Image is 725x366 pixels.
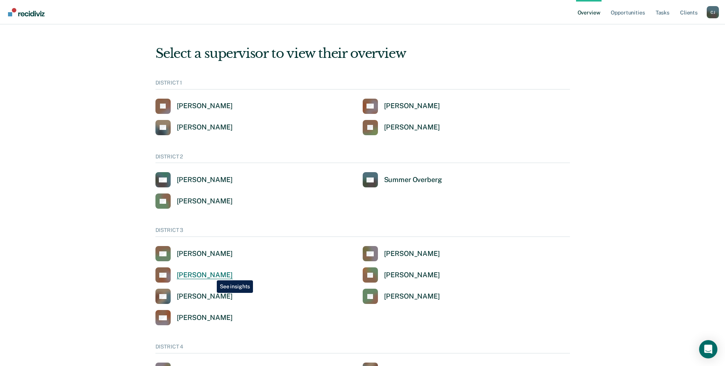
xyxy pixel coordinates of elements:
a: [PERSON_NAME] [363,120,440,135]
div: Select a supervisor to view their overview [155,46,570,61]
div: C J [707,6,719,18]
button: Profile dropdown button [707,6,719,18]
div: [PERSON_NAME] [384,271,440,280]
a: [PERSON_NAME] [155,289,233,304]
a: Summer Overberg [363,172,442,187]
a: [PERSON_NAME] [363,267,440,283]
div: DISTRICT 3 [155,227,570,237]
div: Open Intercom Messenger [699,340,717,358]
a: [PERSON_NAME] [155,99,233,114]
a: [PERSON_NAME] [155,267,233,283]
a: [PERSON_NAME] [155,193,233,209]
div: [PERSON_NAME] [384,123,440,132]
div: DISTRICT 4 [155,344,570,353]
div: [PERSON_NAME] [177,123,233,132]
div: [PERSON_NAME] [177,313,233,322]
div: [PERSON_NAME] [177,197,233,206]
a: [PERSON_NAME] [155,310,233,325]
a: [PERSON_NAME] [155,120,233,135]
div: [PERSON_NAME] [177,176,233,184]
div: [PERSON_NAME] [384,292,440,301]
div: [PERSON_NAME] [384,102,440,110]
img: Recidiviz [8,8,45,16]
a: [PERSON_NAME] [155,172,233,187]
div: [PERSON_NAME] [177,102,233,110]
div: [PERSON_NAME] [384,249,440,258]
div: DISTRICT 2 [155,153,570,163]
div: Summer Overberg [384,176,442,184]
a: [PERSON_NAME] [363,99,440,114]
a: [PERSON_NAME] [155,246,233,261]
div: [PERSON_NAME] [177,271,233,280]
div: [PERSON_NAME] [177,249,233,258]
a: [PERSON_NAME] [363,246,440,261]
div: [PERSON_NAME] [177,292,233,301]
a: [PERSON_NAME] [363,289,440,304]
div: DISTRICT 1 [155,80,570,90]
